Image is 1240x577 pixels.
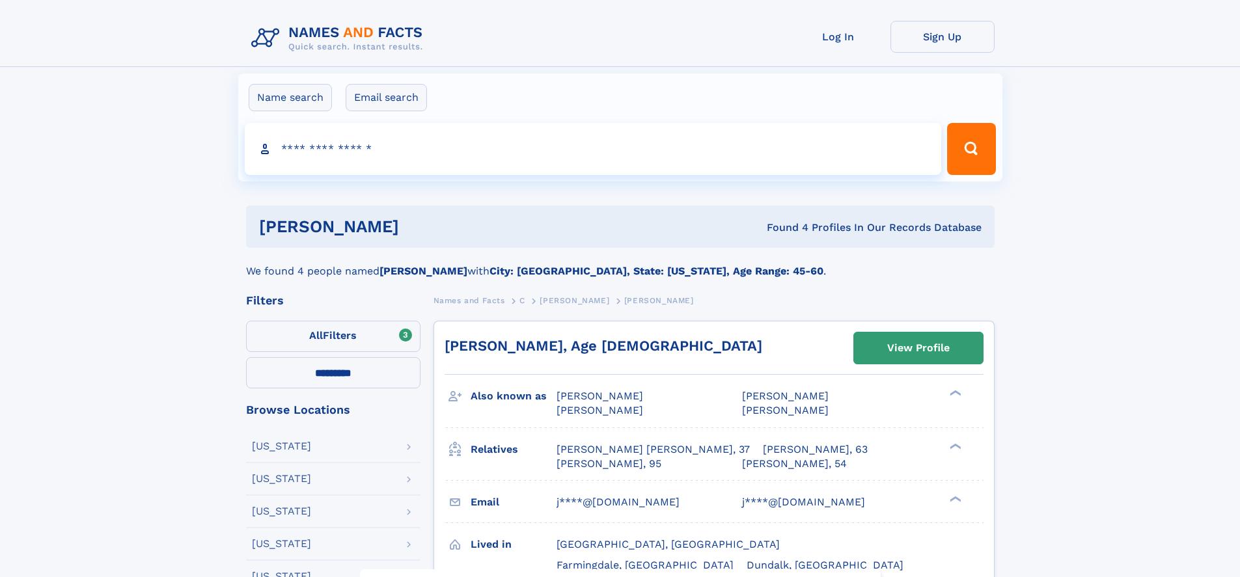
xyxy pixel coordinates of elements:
img: Logo Names and Facts [246,21,434,56]
span: [GEOGRAPHIC_DATA], [GEOGRAPHIC_DATA] [557,538,780,550]
button: Search Button [947,123,995,175]
label: Email search [346,84,427,111]
a: [PERSON_NAME], 63 [763,442,868,457]
a: Log In [786,21,890,53]
span: C [519,296,525,305]
h3: Also known as [471,385,557,407]
span: [PERSON_NAME] [624,296,694,305]
label: Name search [249,84,332,111]
div: [US_STATE] [252,506,311,517]
a: [PERSON_NAME], 95 [557,457,661,471]
span: [PERSON_NAME] [540,296,609,305]
a: [PERSON_NAME] [PERSON_NAME], 37 [557,442,750,457]
span: [PERSON_NAME] [557,404,643,416]
h3: Email [471,491,557,513]
div: Found 4 Profiles In Our Records Database [583,221,982,235]
div: [US_STATE] [252,441,311,451]
a: [PERSON_NAME], Age [DEMOGRAPHIC_DATA] [445,338,762,354]
a: View Profile [854,332,983,364]
b: [PERSON_NAME] [379,265,467,277]
h3: Lived in [471,533,557,556]
a: Names and Facts [434,292,505,308]
label: Filters [246,321,420,352]
span: [PERSON_NAME] [742,390,829,402]
span: Farmingdale, [GEOGRAPHIC_DATA] [557,559,734,571]
div: Filters [246,295,420,306]
a: [PERSON_NAME], 54 [742,457,847,471]
input: search input [245,123,942,175]
div: ❯ [946,442,962,450]
div: Browse Locations [246,404,420,416]
span: All [309,329,323,342]
div: ❯ [946,389,962,397]
div: We found 4 people named with . [246,248,995,279]
a: Sign Up [890,21,995,53]
div: [US_STATE] [252,539,311,549]
div: ❯ [946,494,962,503]
b: City: [GEOGRAPHIC_DATA], State: [US_STATE], Age Range: 45-60 [489,265,823,277]
span: [PERSON_NAME] [742,404,829,416]
span: Dundalk, [GEOGRAPHIC_DATA] [747,559,903,571]
h1: [PERSON_NAME] [259,219,583,235]
div: [US_STATE] [252,474,311,484]
span: [PERSON_NAME] [557,390,643,402]
a: [PERSON_NAME] [540,292,609,308]
div: View Profile [887,333,950,363]
h3: Relatives [471,438,557,461]
a: C [519,292,525,308]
